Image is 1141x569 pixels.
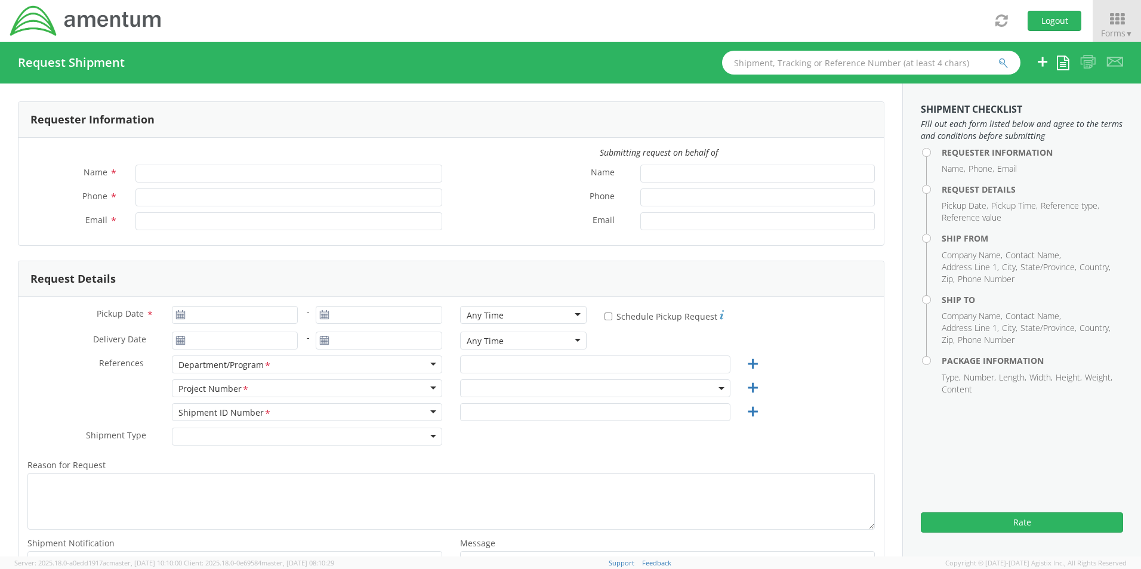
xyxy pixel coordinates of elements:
span: Email [85,214,107,225]
li: Zip [942,334,955,346]
li: Country [1080,322,1111,334]
a: Feedback [642,558,671,567]
button: Rate [921,512,1123,533]
li: Company Name [942,249,1003,261]
li: City [1002,322,1017,334]
li: Name [942,163,966,175]
h3: Requester Information [30,114,155,126]
img: dyn-intl-logo-049831509241104b2a82.png [9,4,163,38]
li: Number [964,372,996,384]
h3: Request Details [30,273,116,285]
span: Reason for Request [27,459,106,471]
span: Delivery Date [93,333,146,347]
li: Contact Name [1006,310,1061,322]
h4: Request Shipment [18,56,125,69]
h4: Requester Information [942,148,1123,157]
div: Department/Program [178,359,272,372]
span: Fill out each form listed below and agree to the terms and conditions before submitting [921,118,1123,142]
span: Shipment Notification [27,537,115,549]
a: Support [609,558,634,567]
li: Type [942,372,961,384]
li: Pickup Date [942,200,988,212]
h4: Ship To [942,295,1123,304]
h4: Ship From [942,234,1123,243]
li: Reference value [942,212,1001,224]
li: State/Province [1020,261,1077,273]
span: Name [84,166,107,178]
li: Phone Number [958,334,1014,346]
li: Country [1080,261,1111,273]
div: Project Number [178,383,249,395]
h3: Shipment Checklist [921,104,1123,115]
li: Email [997,163,1017,175]
span: master, [DATE] 10:10:00 [109,558,182,567]
span: Email [593,214,615,228]
span: Message [460,537,495,549]
li: Phone [969,163,994,175]
button: Logout [1028,11,1081,31]
li: Address Line 1 [942,261,999,273]
li: Width [1029,372,1053,384]
li: Reference type [1041,200,1099,212]
span: Phone [590,190,615,204]
span: References [99,357,144,369]
li: Phone Number [958,273,1014,285]
span: Shipment Type [86,429,146,443]
span: ▼ [1125,29,1133,39]
div: Any Time [467,310,504,321]
span: master, [DATE] 08:10:29 [261,558,334,567]
li: Content [942,384,972,395]
label: Schedule Pickup Request [605,308,724,323]
li: City [1002,261,1017,273]
li: Company Name [942,310,1003,322]
span: Phone [82,190,107,202]
li: Pickup Time [991,200,1038,212]
input: Shipment, Tracking or Reference Number (at least 4 chars) [722,51,1020,75]
h4: Request Details [942,185,1123,194]
li: Contact Name [1006,249,1061,261]
li: Weight [1085,372,1112,384]
span: Copyright © [DATE]-[DATE] Agistix Inc., All Rights Reserved [945,558,1127,568]
span: Client: 2025.18.0-0e69584 [184,558,334,567]
li: Length [999,372,1026,384]
input: Schedule Pickup Request [605,313,612,320]
span: Server: 2025.18.0-a0edd1917ac [14,558,182,567]
h4: Package Information [942,356,1123,365]
span: Forms [1101,27,1133,39]
li: Zip [942,273,955,285]
div: Any Time [467,335,504,347]
li: Address Line 1 [942,322,999,334]
i: Submitting request on behalf of [600,147,718,158]
div: Shipment ID Number [178,407,272,419]
li: State/Province [1020,322,1077,334]
span: Pickup Date [97,308,144,319]
span: Name [591,166,615,180]
li: Height [1056,372,1082,384]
